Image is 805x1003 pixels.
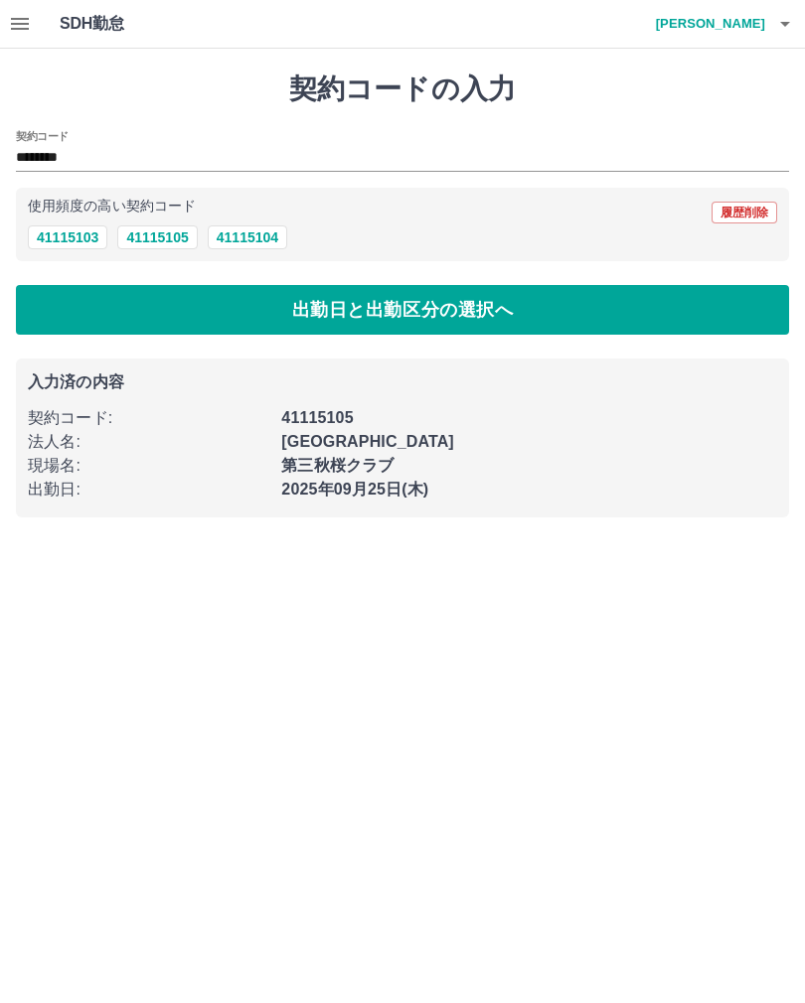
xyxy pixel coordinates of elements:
p: 使用頻度の高い契約コード [28,200,196,214]
b: [GEOGRAPHIC_DATA] [281,433,454,450]
p: 契約コード : [28,406,269,430]
h2: 契約コード [16,128,69,144]
button: 41115104 [208,225,287,249]
button: 41115103 [28,225,107,249]
button: 履歴削除 [712,202,777,223]
p: 出勤日 : [28,478,269,501]
b: 41115105 [281,409,353,426]
button: 41115105 [117,225,197,249]
p: 現場名 : [28,454,269,478]
b: 2025年09月25日(木) [281,481,428,498]
h1: 契約コードの入力 [16,72,789,106]
p: 法人名 : [28,430,269,454]
b: 第三秋桜クラブ [281,457,394,474]
button: 出勤日と出勤区分の選択へ [16,285,789,335]
p: 入力済の内容 [28,374,777,390]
